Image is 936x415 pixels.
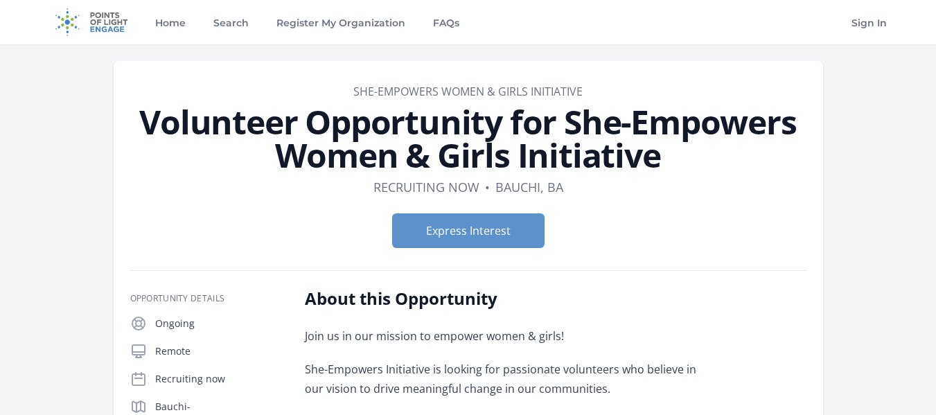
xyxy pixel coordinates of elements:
[305,288,710,310] h2: About this Opportunity
[495,177,563,197] dd: Bauchi, BA
[392,213,545,248] button: Express Interest
[305,360,710,398] p: She-Empowers Initiative is looking for passionate volunteers who believe in our vision to drive m...
[155,372,283,386] p: Recruiting now
[130,105,806,172] h1: Volunteer Opportunity for She-Empowers Women & Girls Initiative
[155,317,283,330] p: Ongoing
[305,326,710,346] p: Join us in our mission to empower women & girls!
[353,84,583,99] a: She-Empowers Women & Girls Initiative
[373,177,479,197] dd: Recruiting now
[485,177,490,197] div: •
[130,293,283,304] h3: Opportunity Details
[155,344,283,358] p: Remote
